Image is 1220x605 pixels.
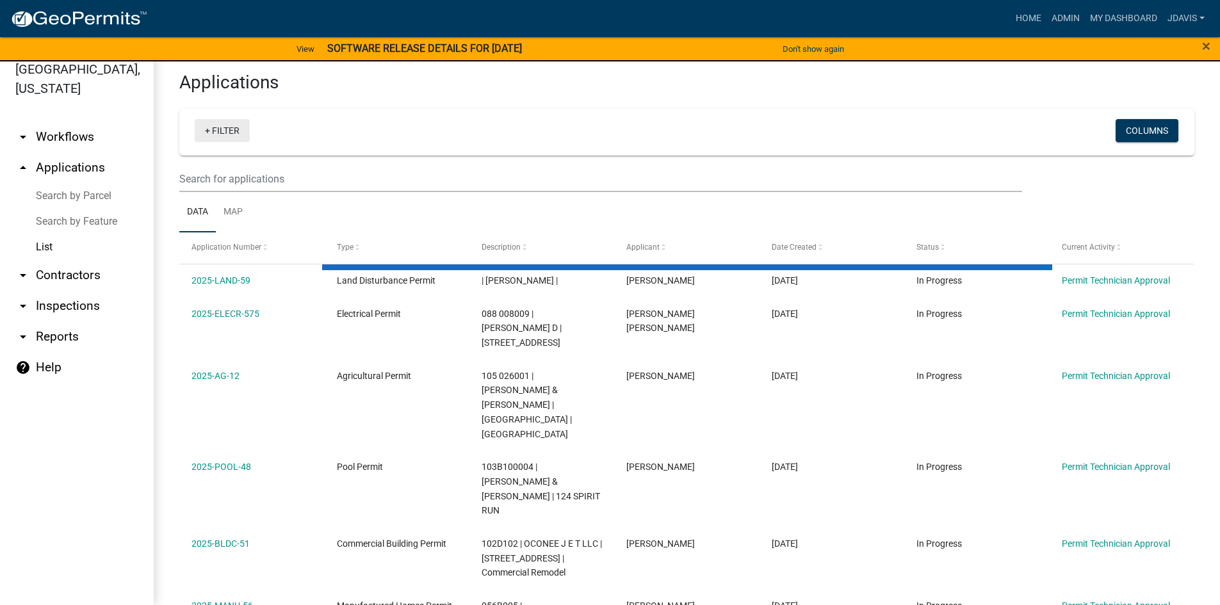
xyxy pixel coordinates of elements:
a: My Dashboard [1085,6,1162,31]
span: Electrical Permit [337,309,401,319]
button: Don't show again [777,38,849,60]
span: 10/06/2025 [772,462,798,472]
a: Permit Technician Approval [1062,538,1170,549]
span: 088 008009 | KENNEDY JESSIE D | 100 aspenwood ct [482,309,562,348]
a: 2025-AG-12 [191,371,240,381]
a: 2025-ELECR-575 [191,309,259,319]
a: Permit Technician Approval [1062,462,1170,472]
span: 10/06/2025 [772,371,798,381]
datatable-header-cell: Description [469,232,614,263]
a: Admin [1046,6,1085,31]
datatable-header-cell: Application Number [179,232,324,263]
span: Application Number [191,243,261,252]
span: Kevin Malcolm [626,538,695,549]
span: Type [337,243,354,252]
span: × [1202,37,1210,55]
a: Data [179,192,216,233]
span: | Richard R. Harp | [482,275,558,286]
span: Applicant [626,243,660,252]
span: Commercial Building Permit [337,538,446,549]
span: Land Disturbance Permit [337,275,435,286]
a: jdavis [1162,6,1210,31]
i: arrow_drop_up [15,160,31,175]
input: Search for applications [179,166,1022,192]
strong: SOFTWARE RELEASE DETAILS FOR [DATE] [327,42,522,54]
button: Columns [1116,119,1178,142]
span: Curtis Cox [626,462,695,472]
datatable-header-cell: Date Created [760,232,904,263]
span: Jessie David Kennedy [626,309,695,334]
a: 2025-POOL-48 [191,462,251,472]
span: 105 026001 | HOLLOWAY KENNETH R & LETICIA B | NEW PHOENIX RD | Pole Barn [482,371,572,439]
h3: Applications [179,72,1194,93]
span: leticia B holloway [626,371,695,381]
a: Permit Technician Approval [1062,275,1170,286]
span: 10/06/2025 [772,309,798,319]
i: arrow_drop_down [15,129,31,145]
a: 2025-LAND-59 [191,275,250,286]
span: In Progress [916,275,962,286]
span: In Progress [916,371,962,381]
datatable-header-cell: Applicant [614,232,759,263]
span: Date Created [772,243,817,252]
button: Close [1202,38,1210,54]
span: Description [482,243,521,252]
span: In Progress [916,309,962,319]
a: Home [1011,6,1046,31]
a: Permit Technician Approval [1062,371,1170,381]
i: arrow_drop_down [15,329,31,344]
i: arrow_drop_down [15,268,31,283]
a: Permit Technician Approval [1062,309,1170,319]
a: Map [216,192,250,233]
span: 102D102 | OCONEE J E T LLC | 1023 A LAKE OCONEE PKWY | Commercial Remodel [482,538,602,578]
a: View [291,38,320,60]
a: 2025-BLDC-51 [191,538,250,549]
a: + Filter [195,119,250,142]
span: Agricultural Permit [337,371,411,381]
span: Status [916,243,939,252]
datatable-header-cell: Status [904,232,1049,263]
i: arrow_drop_down [15,298,31,314]
datatable-header-cell: Type [324,232,469,263]
span: Pool Permit [337,462,383,472]
span: In Progress [916,538,962,549]
i: help [15,360,31,375]
span: 103B100004 | YOKLEY ROBERT & VICTORIA | 124 SPIRIT RUN [482,462,600,515]
span: Richard Harp [626,275,695,286]
span: 10/07/2025 [772,275,798,286]
span: 10/06/2025 [772,538,798,549]
datatable-header-cell: Current Activity [1050,232,1194,263]
span: Current Activity [1062,243,1115,252]
span: In Progress [916,462,962,472]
